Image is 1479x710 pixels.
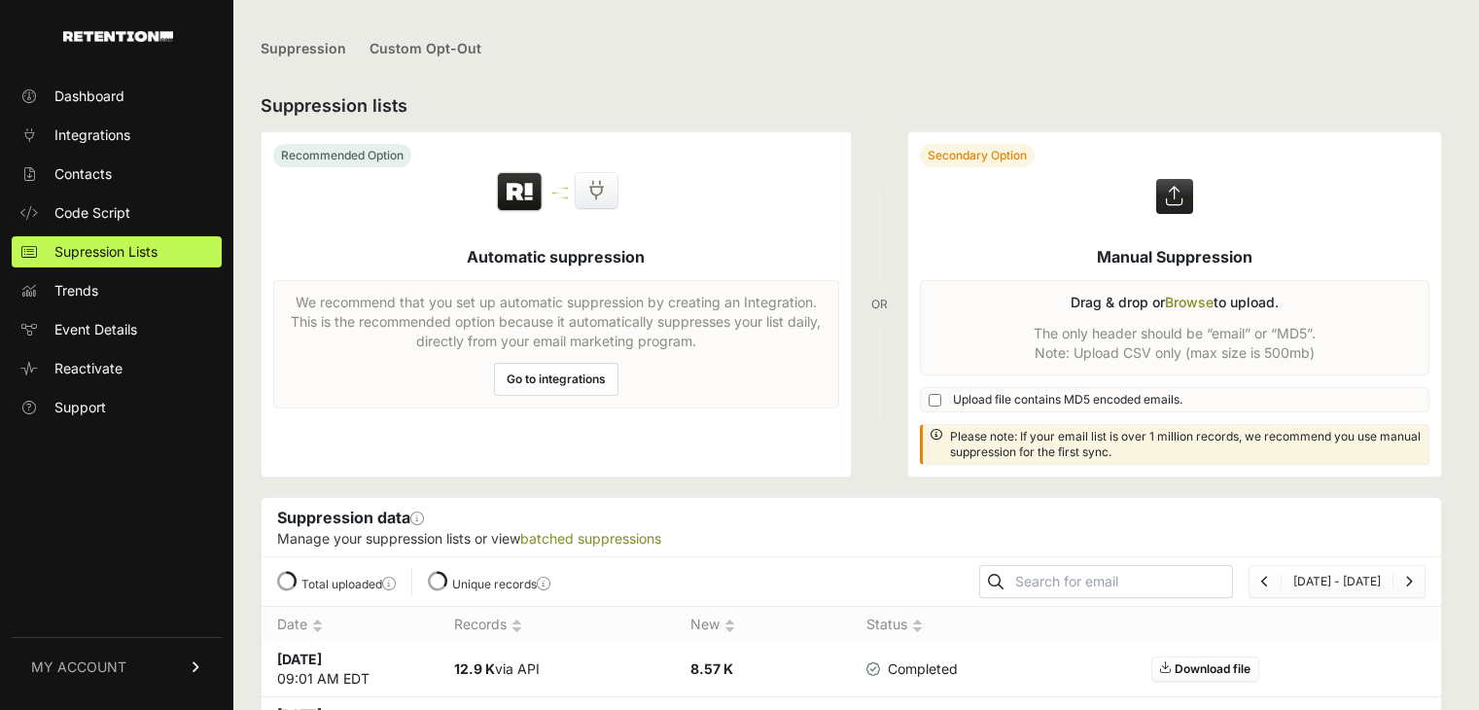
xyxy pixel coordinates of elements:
span: Completed [866,659,958,679]
a: Event Details [12,314,222,345]
a: Support [12,392,222,423]
a: batched suppressions [520,530,661,547]
nav: Page navigation [1249,565,1426,598]
strong: 8.57 K [690,660,733,677]
td: 09:01 AM EDT [262,642,439,697]
a: Next [1405,574,1413,588]
a: Contacts [12,159,222,190]
span: Event Details [54,320,137,339]
img: no_sort-eaf950dc5ab64cae54d48a5578032e96f70b2ecb7d747501f34c8f2db400fb66.gif [511,619,522,633]
div: Suppression data [262,498,1441,556]
label: Unique records [452,577,550,591]
input: Search for email [1011,568,1232,595]
div: OR [871,131,888,478]
span: Support [54,398,106,417]
th: Date [262,607,439,643]
img: integration [552,196,568,199]
a: Supression Lists [12,236,222,267]
img: no_sort-eaf950dc5ab64cae54d48a5578032e96f70b2ecb7d747501f34c8f2db400fb66.gif [312,619,323,633]
span: Integrations [54,125,130,145]
td: via API [439,642,675,697]
label: Total uploaded [301,577,396,591]
a: Go to integrations [494,363,618,396]
span: Code Script [54,203,130,223]
a: Suppression [261,27,346,73]
img: Retention.com [63,31,173,42]
input: Upload file contains MD5 encoded emails. [929,394,941,407]
p: We recommend that you set up automatic suppression by creating an Integration. This is the recomm... [286,293,827,351]
th: Records [439,607,675,643]
a: Custom Opt-Out [370,27,481,73]
span: Trends [54,281,98,301]
span: MY ACCOUNT [31,657,126,677]
strong: 12.9 K [454,660,495,677]
a: Trends [12,275,222,306]
img: integration [552,187,568,190]
th: Status [851,607,973,643]
h5: Automatic suppression [467,245,645,268]
a: Code Script [12,197,222,229]
p: Manage your suppression lists or view [277,529,1426,549]
span: Dashboard [54,87,124,106]
a: Previous [1261,574,1269,588]
span: Upload file contains MD5 encoded emails. [953,392,1182,408]
strong: [DATE] [277,651,322,667]
h2: Suppression lists [261,92,1442,120]
img: no_sort-eaf950dc5ab64cae54d48a5578032e96f70b2ecb7d747501f34c8f2db400fb66.gif [912,619,923,633]
a: MY ACCOUNT [12,637,222,696]
img: no_sort-eaf950dc5ab64cae54d48a5578032e96f70b2ecb7d747501f34c8f2db400fb66.gif [724,619,735,633]
img: integration [552,192,568,195]
span: Reactivate [54,359,123,378]
a: Dashboard [12,81,222,112]
span: Supression Lists [54,242,158,262]
li: [DATE] - [DATE] [1281,574,1392,589]
img: Retention [495,171,545,214]
span: Contacts [54,164,112,184]
a: Reactivate [12,353,222,384]
div: Recommended Option [273,144,411,167]
a: Download file [1151,657,1259,682]
th: New [675,607,852,643]
a: Integrations [12,120,222,151]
